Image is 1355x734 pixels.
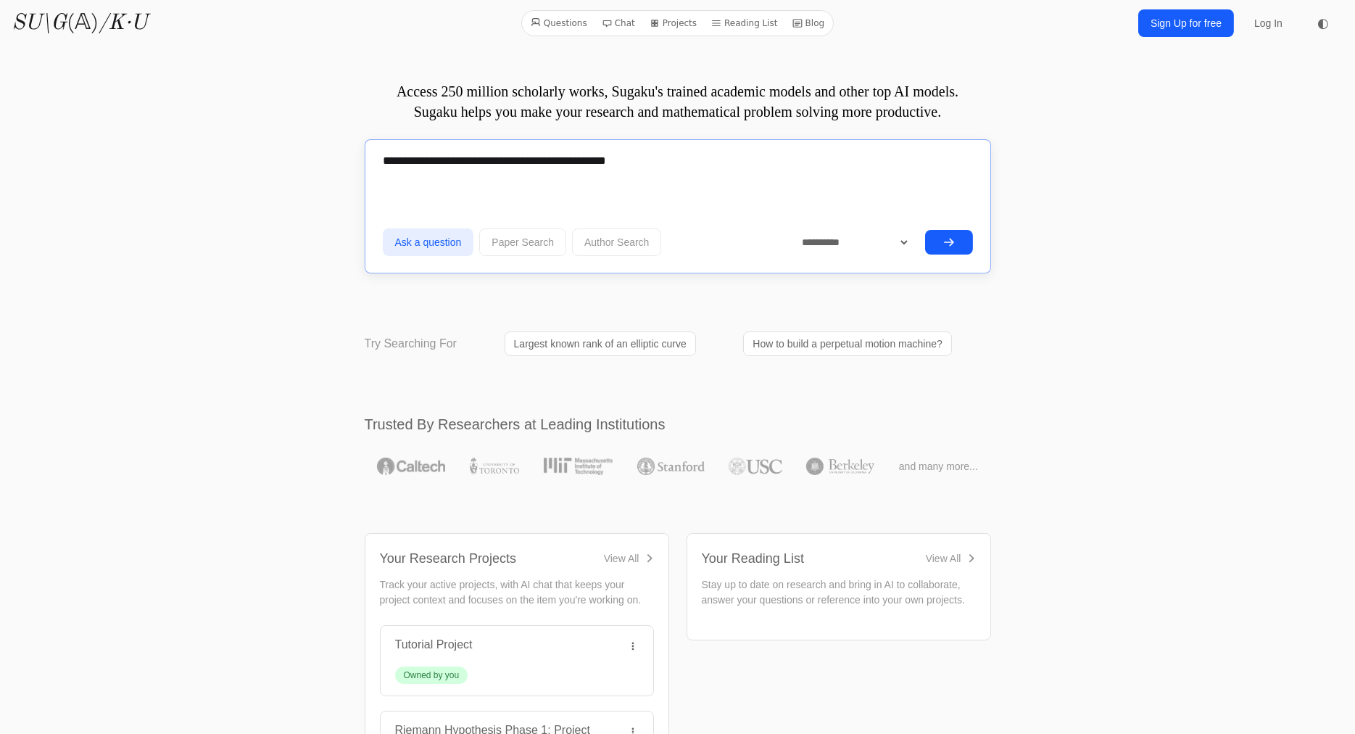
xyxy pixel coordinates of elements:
[806,458,874,475] img: UC Berkeley
[1138,9,1234,37] a: Sign Up for free
[525,14,593,33] a: Questions
[1317,17,1329,30] span: ◐
[380,577,654,608] p: Track your active projects, with AI chat that keeps your project context and focuses on the item ...
[1309,9,1338,38] button: ◐
[604,551,639,566] div: View All
[899,459,978,474] span: and many more...
[572,228,662,256] button: Author Search
[1246,10,1291,36] a: Log In
[787,14,831,33] a: Blog
[380,548,516,569] div: Your Research Projects
[926,551,961,566] div: View All
[12,10,147,36] a: SU\G(𝔸)/K·U
[637,458,705,475] img: Stanford
[479,228,566,256] button: Paper Search
[644,14,703,33] a: Projects
[470,458,519,475] img: University of Toronto
[926,551,976,566] a: View All
[99,12,147,34] i: /K·U
[365,414,991,434] h2: Trusted By Researchers at Leading Institutions
[702,577,976,608] p: Stay up to date on research and bring in AI to collaborate, answer your questions or reference in...
[395,638,473,651] a: Tutorial Project
[705,14,784,33] a: Reading List
[729,458,782,475] img: USC
[12,12,67,34] i: SU\G
[544,458,613,475] img: MIT
[383,228,474,256] button: Ask a question
[365,81,991,122] p: Access 250 million scholarly works, Sugaku's trained academic models and other top AI models. Sug...
[604,551,654,566] a: View All
[702,548,804,569] div: Your Reading List
[377,458,445,475] img: Caltech
[743,331,952,356] a: How to build a perpetual motion machine?
[365,335,457,352] p: Try Searching For
[596,14,641,33] a: Chat
[404,669,460,681] div: Owned by you
[505,331,696,356] a: Largest known rank of an elliptic curve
